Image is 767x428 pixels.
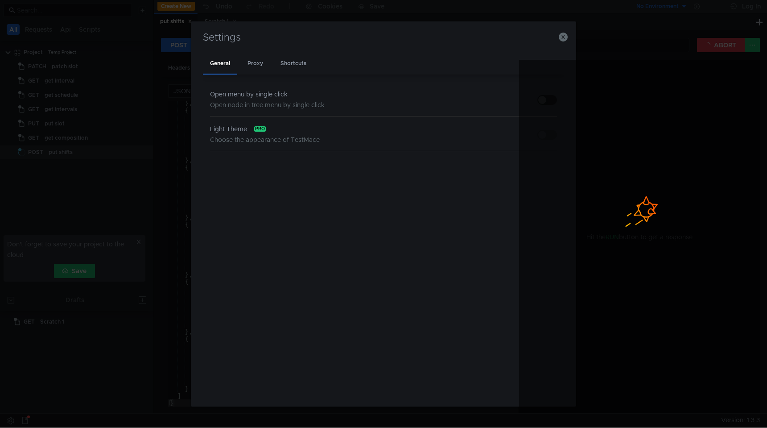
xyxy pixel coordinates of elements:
span: Choose the appearance of TestMace [210,136,320,144]
div: Proxy [240,54,270,75]
div: Open menu by single click [210,89,325,100]
span: Light Theme [210,124,247,134]
div: General [203,54,237,75]
div: Shortcuts [273,54,313,75]
span: Open node in tree menu by single click [210,101,325,109]
div: pro [254,126,266,132]
h3: Settings [202,32,565,43]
